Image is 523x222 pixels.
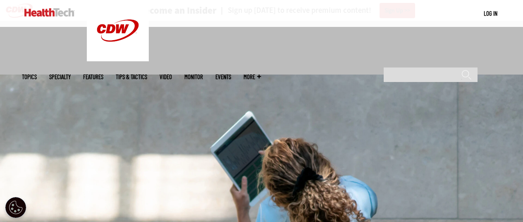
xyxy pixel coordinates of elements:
a: Log in [484,10,497,17]
span: More [244,74,261,80]
span: Specialty [49,74,71,80]
div: User menu [484,9,497,18]
button: Open Preferences [5,197,26,218]
div: Cookie Settings [5,197,26,218]
a: Tips & Tactics [116,74,147,80]
span: Topics [22,74,37,80]
a: Events [215,74,231,80]
a: MonITor [184,74,203,80]
img: Home [24,8,74,17]
a: CDW [87,55,149,63]
a: Features [83,74,103,80]
a: Video [160,74,172,80]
